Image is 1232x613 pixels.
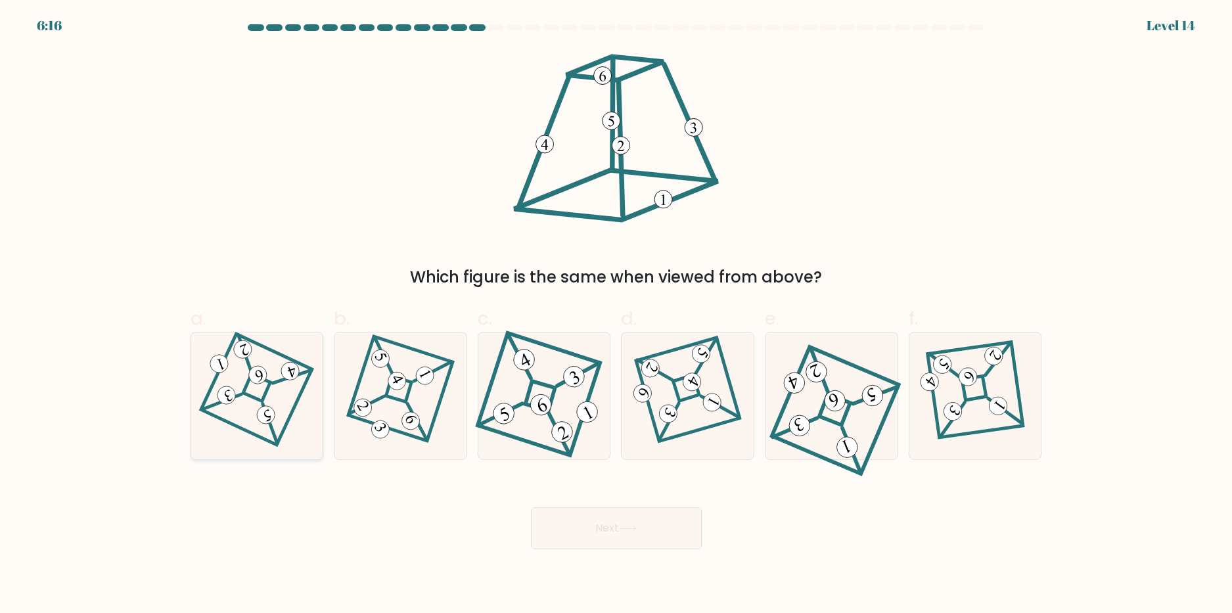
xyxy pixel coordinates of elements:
div: Level 14 [1147,16,1195,35]
span: e. [765,306,779,331]
span: c. [478,306,492,331]
span: d. [621,306,637,331]
span: f. [909,306,918,331]
button: Next [531,507,702,549]
span: b. [334,306,350,331]
div: 6:16 [37,16,62,35]
div: Which figure is the same when viewed from above? [198,265,1034,289]
span: a. [191,306,206,331]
